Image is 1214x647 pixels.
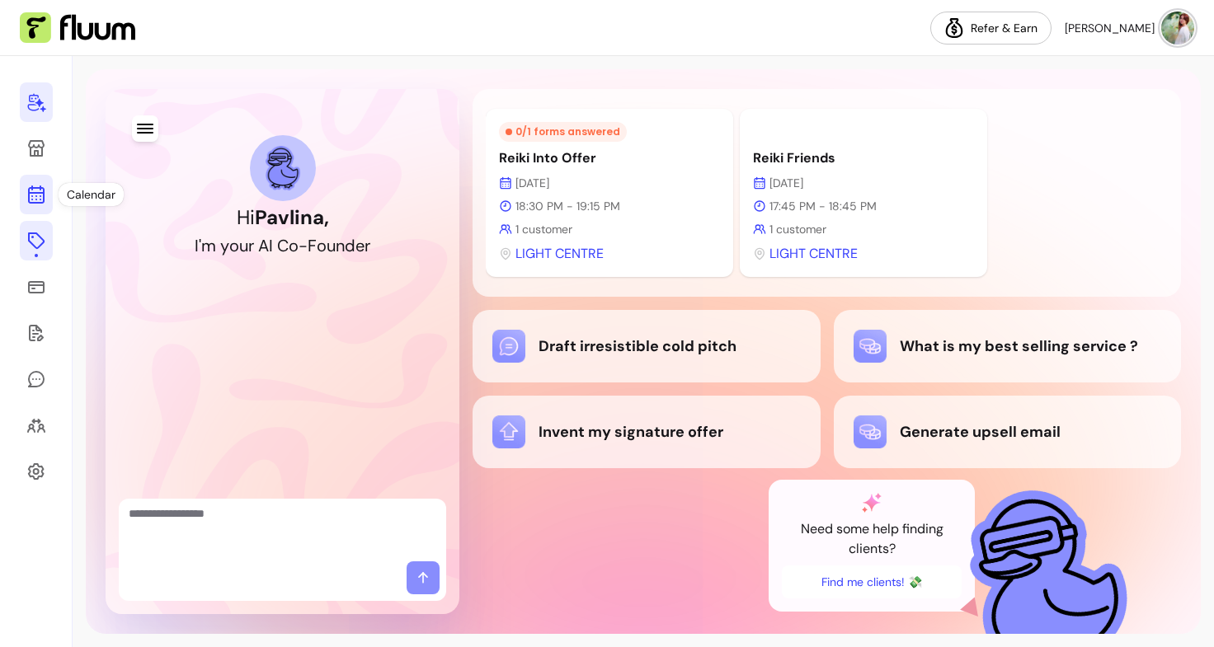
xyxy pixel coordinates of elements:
[515,244,604,264] span: LIGHT CENTRE
[129,505,436,555] textarea: Ask me anything...
[195,234,199,257] div: I
[862,493,882,513] img: AI Co-Founder gradient star
[499,148,720,168] p: Reiki Into Offer
[317,234,327,257] div: o
[336,234,345,257] div: n
[492,415,800,448] div: Invent my signature offer
[930,12,1052,45] a: Refer & Earn
[1065,20,1155,36] span: [PERSON_NAME]
[753,221,974,237] p: 1 customer
[20,359,53,399] a: My Messages
[499,221,720,237] p: 1 customer
[266,146,300,190] img: AI Co-Founder avatar
[854,415,1161,448] div: Generate upsell email
[59,183,124,206] div: Calendar
[345,234,355,257] div: d
[269,234,273,257] div: I
[854,415,887,448] img: Generate upsell email
[492,330,800,363] div: Draft irresistible cold pitch
[1161,12,1194,45] img: avatar
[220,234,229,257] div: y
[20,175,53,214] a: Calendar
[20,82,53,122] a: Home
[20,221,53,260] a: Offerings
[239,234,248,257] div: u
[20,12,135,44] img: Fluum Logo
[195,234,370,257] h2: I'm your AI Co-Founder
[854,330,1161,363] div: What is my best selling service ?
[492,330,525,363] img: Draft irresistible cold pitch
[20,129,53,168] a: Storefront
[308,234,317,257] div: F
[753,175,974,191] p: [DATE]
[782,519,962,559] p: Need some help finding clients?
[237,204,329,231] h1: Hi
[1065,12,1194,45] button: avatar[PERSON_NAME]
[20,452,53,491] a: Settings
[492,415,525,448] img: Invent my signature offer
[753,198,974,214] p: 17:45 PM - 18:45 PM
[289,234,299,257] div: o
[229,234,239,257] div: o
[854,330,887,363] img: What is my best selling service ?
[201,234,216,257] div: m
[365,234,370,257] div: r
[277,234,289,257] div: C
[258,234,269,257] div: A
[199,234,201,257] div: '
[299,234,308,257] div: -
[782,565,962,598] button: Find me clients! 💸
[499,198,720,214] p: 18:30 PM - 19:15 PM
[499,175,720,191] p: [DATE]
[753,148,974,168] p: Reiki Friends
[248,234,254,257] div: r
[769,244,858,264] span: LIGHT CENTRE
[20,267,53,307] a: Sales
[20,313,53,353] a: Forms
[255,204,329,230] b: Pavlina ,
[355,234,365,257] div: e
[499,122,627,142] div: 0 / 1 forms answered
[20,406,53,445] a: Clients
[327,234,336,257] div: u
